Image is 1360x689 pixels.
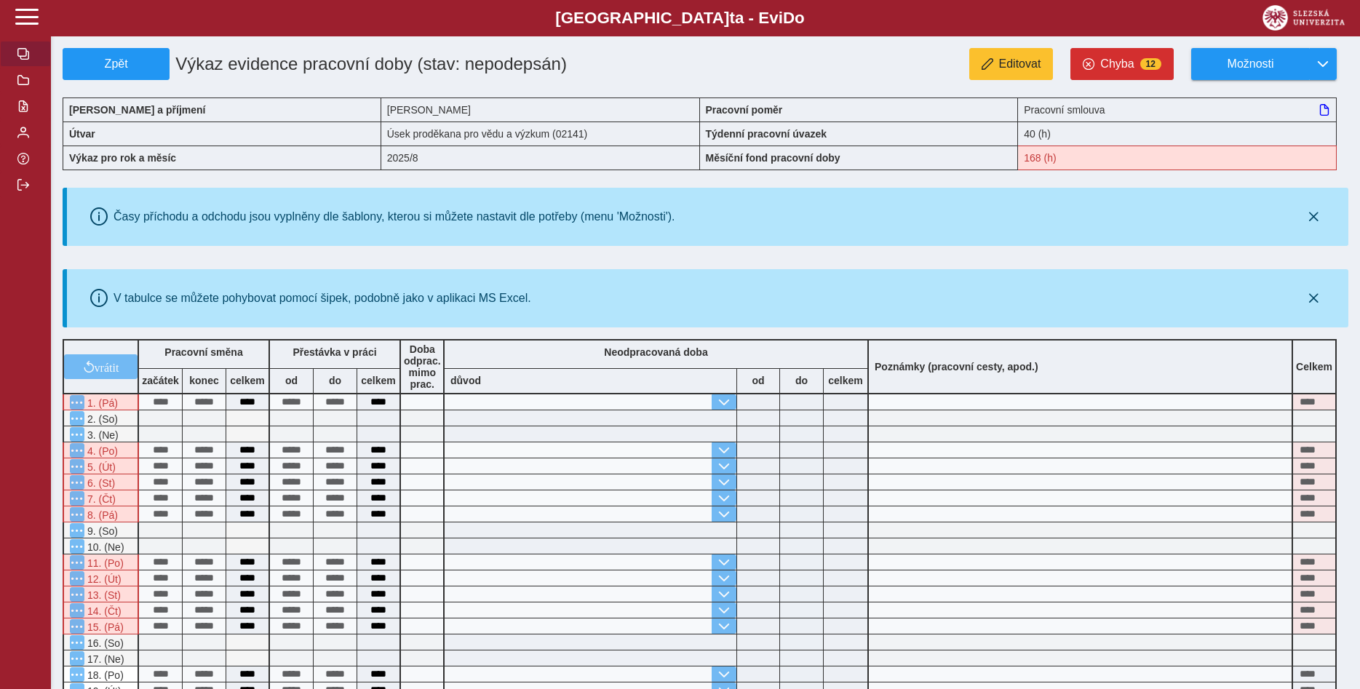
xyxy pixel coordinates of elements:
b: Přestávka v práci [293,346,376,358]
b: konec [183,375,226,386]
span: 14. (Čt) [84,605,122,617]
b: Pracovní směna [164,346,242,358]
span: 1. (Pá) [84,397,118,409]
div: V systému Magion je vykázána dovolená! [63,490,139,506]
span: 11. (Po) [84,557,124,569]
span: 9. (So) [84,525,118,537]
b: důvod [450,375,481,386]
span: 12 [1140,58,1161,70]
button: Menu [70,667,84,682]
div: V systému Magion je vykázána dovolená! [63,458,139,474]
button: Menu [70,651,84,666]
button: Menu [70,395,84,410]
b: Celkem [1296,361,1332,373]
div: V systému Magion je vykázána dovolená! [63,602,139,618]
span: 15. (Pá) [84,621,124,633]
span: 5. (Út) [84,461,116,473]
span: 12. (Út) [84,573,122,585]
span: Možnosti [1204,57,1297,71]
span: vrátit [95,361,119,373]
button: Menu [70,571,84,586]
b: celkem [357,375,399,386]
button: Menu [70,539,84,554]
button: Menu [70,587,84,602]
button: Menu [70,619,84,634]
h1: Výkaz evidence pracovní doby (stav: nepodepsán) [170,48,598,80]
b: Výkaz pro rok a měsíc [69,152,176,164]
b: Útvar [69,128,95,140]
span: 10. (Ne) [84,541,124,553]
b: Poznámky (pracovní cesty, apod.) [869,361,1044,373]
b: Týdenní pracovní úvazek [706,128,827,140]
div: V systému Magion je vykázána dovolená! [63,618,139,634]
b: celkem [226,375,269,386]
div: Fond pracovní doby (168 h) a součet hodin (159:36 h) se neshodují! [1018,146,1337,170]
span: D [783,9,795,27]
span: Editovat [999,57,1041,71]
img: logo_web_su.png [1262,5,1345,31]
span: 6. (St) [84,477,115,489]
b: do [780,375,823,386]
div: V systému Magion je vykázána dovolená! [63,570,139,586]
div: 40 (h) [1018,122,1337,146]
button: Menu [70,411,84,426]
button: Menu [70,427,84,442]
span: 7. (Čt) [84,493,116,505]
div: V systému Magion je vykázána dovolená! [63,442,139,458]
div: [PERSON_NAME] [381,97,700,122]
span: 13. (St) [84,589,121,601]
b: Doba odprac. mimo prac. [404,343,441,390]
span: t [729,9,734,27]
b: Neodpracovaná doba [604,346,707,358]
b: Měsíční fond pracovní doby [706,152,840,164]
button: Chyba12 [1070,48,1174,80]
button: Menu [70,635,84,650]
div: V systému Magion je vykázána dovolená! [63,586,139,602]
span: Chyba [1100,57,1134,71]
button: Editovat [969,48,1054,80]
button: Menu [70,603,84,618]
b: [PERSON_NAME] a příjmení [69,104,205,116]
div: V systému Magion je vykázána dovolená! [63,474,139,490]
b: do [314,375,357,386]
span: 8. (Pá) [84,509,118,521]
span: 16. (So) [84,637,124,649]
b: Pracovní poměr [706,104,783,116]
b: začátek [139,375,182,386]
b: od [737,375,779,386]
button: vrátit [64,354,138,379]
button: Možnosti [1191,48,1309,80]
div: V systému Magion je vykázána dovolená! [63,554,139,570]
button: Menu [70,475,84,490]
span: 2. (So) [84,413,118,425]
span: 4. (Po) [84,445,118,457]
span: 18. (Po) [84,669,124,681]
b: od [270,375,313,386]
div: Časy příchodu a odchodu jsou vyplněny dle šablony, kterou si můžete nastavit dle potřeby (menu 'M... [114,210,675,223]
div: V systému Magion je vykázána dovolená! [63,394,139,410]
button: Menu [70,523,84,538]
div: Úsek proděkana pro vědu a výzkum (02141) [381,122,700,146]
span: 3. (Ne) [84,429,119,441]
span: 17. (Ne) [84,653,124,665]
button: Menu [70,555,84,570]
div: V systému Magion je vykázána dovolená! [63,506,139,522]
b: [GEOGRAPHIC_DATA] a - Evi [44,9,1316,28]
button: Menu [70,507,84,522]
span: o [795,9,805,27]
div: Pracovní smlouva [1018,97,1337,122]
b: celkem [824,375,867,386]
button: Menu [70,443,84,458]
span: Zpět [69,57,163,71]
button: Menu [70,491,84,506]
button: Zpět [63,48,170,80]
div: V tabulce se můžete pohybovat pomocí šipek, podobně jako v aplikaci MS Excel. [114,292,531,305]
div: 2025/8 [381,146,700,170]
button: Menu [70,459,84,474]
